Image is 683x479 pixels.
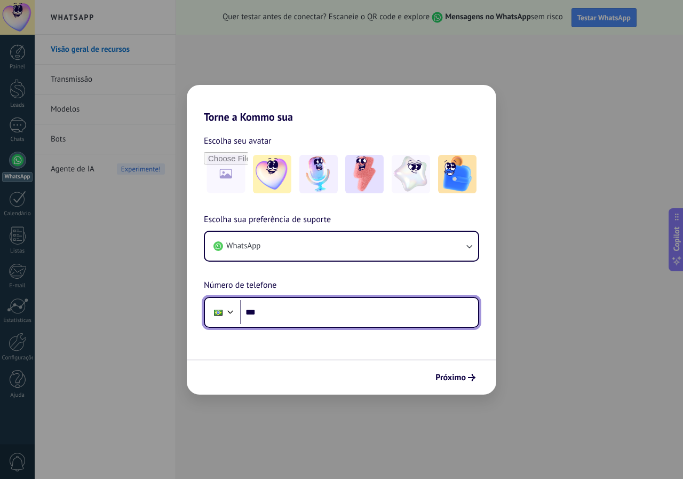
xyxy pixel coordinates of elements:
[204,213,331,227] span: Escolha sua preferência de suporte
[299,155,338,193] img: -2.jpeg
[226,241,260,252] span: WhatsApp
[208,301,228,324] div: Brazil: + 55
[392,155,430,193] img: -4.jpeg
[438,155,476,193] img: -5.jpeg
[345,155,384,193] img: -3.jpeg
[435,374,466,381] span: Próximo
[187,85,496,123] h2: Torne a Kommo sua
[204,279,276,293] span: Número de telefone
[205,232,478,261] button: WhatsApp
[204,134,272,148] span: Escolha seu avatar
[253,155,291,193] img: -1.jpeg
[431,368,480,387] button: Próximo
